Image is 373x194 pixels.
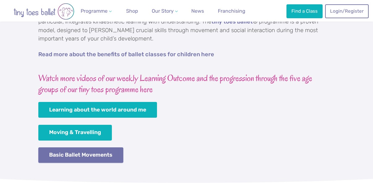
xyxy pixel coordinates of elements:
span: Franchising [218,8,245,14]
span: Programme [81,8,108,14]
span: Our Story [152,8,174,14]
a: Programme [78,5,114,17]
span: Shop [126,8,138,14]
a: Basic Ballet Movements [38,147,124,163]
a: Read more about the benefits of ballet classes for children here [38,52,214,58]
a: News [189,5,206,17]
h3: Watch more videos of our weekly Learning Outcome and the progression through the five age groups ... [38,73,335,95]
a: Our Story [149,5,180,17]
span: News [191,8,204,14]
a: Moving & Travelling [38,125,112,141]
a: Find a Class [286,4,322,18]
img: tiny toes ballet [7,3,81,20]
a: Shop [124,5,141,17]
a: Login/Register [325,4,368,18]
a: tiny toes ballet [211,19,253,25]
a: Learning about the world around me [38,102,157,118]
a: Franchising [215,5,248,17]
